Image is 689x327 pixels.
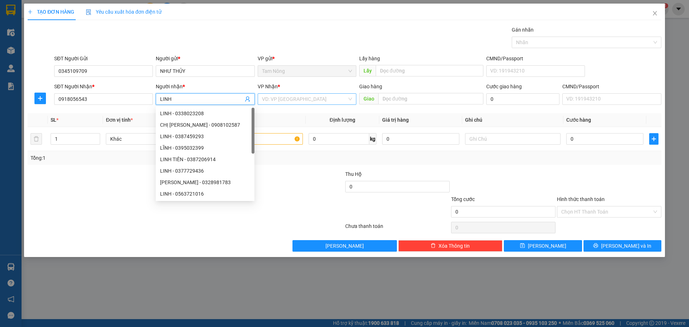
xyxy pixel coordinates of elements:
[160,144,250,152] div: LĨNH - 0395032399
[451,196,475,202] span: Tổng cước
[344,222,450,235] div: Chưa thanh toán
[207,133,303,145] input: VD: Bàn, Ghế
[583,240,661,252] button: printer[PERSON_NAME] và In
[156,188,254,200] div: LINH - 0563721016
[652,10,658,16] span: close
[258,84,278,89] span: VP Nhận
[382,133,459,145] input: 0
[262,66,352,76] span: Tam Nông
[160,190,250,198] div: LINH - 0563721016
[160,109,250,117] div: LINH - 0338023208
[512,27,534,33] label: Gán nhãn
[528,242,566,250] span: [PERSON_NAME]
[325,242,364,250] span: [PERSON_NAME]
[28,9,74,15] span: TẠO ĐƠN HÀNG
[160,121,250,129] div: CHỊ [PERSON_NAME] - 0908102587
[156,142,254,154] div: LĨNH - 0395032399
[96,6,173,18] b: [DOMAIN_NAME]
[359,56,380,61] span: Lấy hàng
[465,133,561,145] input: Ghi Chú
[160,167,250,175] div: LINH - 0377729436
[34,93,46,104] button: plus
[156,108,254,119] div: LINH - 0338023208
[86,9,161,15] span: Yêu cầu xuất hóa đơn điện tử
[359,93,378,104] span: Giao
[258,55,356,62] div: VP gửi
[31,154,266,162] div: Tổng: 1
[649,133,658,145] button: plus
[54,83,153,90] div: SĐT Người Nhận
[378,93,483,104] input: Dọc đường
[4,51,58,63] h2: TN1308250005
[369,133,376,145] span: kg
[504,240,582,252] button: save[PERSON_NAME]
[245,96,250,102] span: user-add
[486,84,522,89] label: Cước giao hàng
[38,51,173,97] h2: VP Nhận: Tản Đà
[160,178,250,186] div: [PERSON_NAME] - 0328981783
[431,243,436,249] span: delete
[156,55,254,62] div: Người gửi
[160,155,250,163] div: LINH TIÊN - 0387206914
[382,117,409,123] span: Giá trị hàng
[156,119,254,131] div: CHỊ LINH - 0908102587
[23,6,82,49] b: Công Ty xe khách HIỆP THÀNH
[593,243,598,249] span: printer
[345,171,362,177] span: Thu Hộ
[156,131,254,142] div: LINH - 0387459293
[28,9,33,14] span: plus
[156,165,254,177] div: LINH - 0377729436
[462,113,563,127] th: Ghi chú
[330,117,355,123] span: Định lượng
[110,134,197,144] span: Khác
[292,240,397,252] button: [PERSON_NAME]
[398,240,503,252] button: deleteXóa Thông tin
[51,117,56,123] span: SL
[376,65,483,76] input: Dọc đường
[35,95,46,101] span: plus
[650,136,658,142] span: plus
[486,93,559,105] input: Cước giao hàng
[562,83,661,90] div: CMND/Passport
[31,133,42,145] button: delete
[156,83,254,90] div: Người nhận
[106,117,133,123] span: Đơn vị tính
[160,132,250,140] div: LINH - 0387459293
[86,9,92,15] img: icon
[520,243,525,249] span: save
[359,65,376,76] span: Lấy
[601,242,651,250] span: [PERSON_NAME] và In
[359,84,382,89] span: Giao hàng
[557,196,605,202] label: Hình thức thanh toán
[156,177,254,188] div: DUY LINH - 0328981783
[54,55,153,62] div: SĐT Người Gửi
[645,4,665,24] button: Close
[439,242,470,250] span: Xóa Thông tin
[566,117,591,123] span: Cước hàng
[156,154,254,165] div: LINH TIÊN - 0387206914
[486,55,585,62] div: CMND/Passport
